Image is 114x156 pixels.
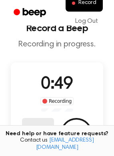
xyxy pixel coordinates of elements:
[67,12,106,31] a: Log Out
[8,5,53,21] a: Beep
[22,118,54,150] button: Delete Audio Record
[60,118,92,150] button: Save Audio Record
[36,138,94,150] a: [EMAIL_ADDRESS][DOMAIN_NAME]
[5,137,109,151] span: Contact us
[41,76,73,93] span: 0:49
[6,24,108,33] h1: Record a Beep
[6,40,108,50] p: Recording in progress.
[40,97,74,105] div: Recording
